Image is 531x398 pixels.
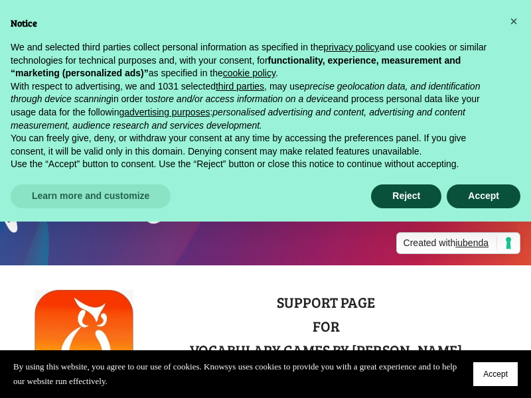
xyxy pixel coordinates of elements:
[323,42,379,52] a: privacy policy
[396,232,520,255] a: Created withiubenda
[216,80,264,94] button: third parties
[156,290,497,362] h1: support page for Vocabulary GAMES by [PERSON_NAME]
[483,369,508,379] span: Accept
[11,41,499,80] p: We and selected third parties collect personal information as specified in the and use cookies or...
[455,237,489,248] span: iubenda
[447,184,520,208] button: Accept
[503,11,524,32] button: Close this notice
[473,362,518,386] button: Accept
[371,184,441,208] button: Reject
[11,184,171,208] button: Learn more and customize
[11,132,499,158] p: You can freely give, deny, or withdraw your consent at any time by accessing the preferences pane...
[11,80,499,132] p: With respect to advertising, we and 1031 selected , may use in order to and process personal data...
[35,290,133,388] img: Select Your Level &amp; Build Your Vocab Now!
[223,68,275,78] a: cookie policy
[11,158,499,171] p: Use the “Accept” button to consent. Use the “Reject” button or close this notice to continue with...
[404,237,497,250] span: Created with
[510,14,518,29] span: ×
[124,106,210,119] button: advertising purposes
[13,360,460,389] p: By using this website, you agree to our use of cookies. Knowsys uses cookies to provide you with ...
[153,94,333,104] em: store and/or access information on a device
[11,107,465,131] em: personalised advertising and content, advertising and content measurement, audience research and ...
[11,16,499,31] h2: Notice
